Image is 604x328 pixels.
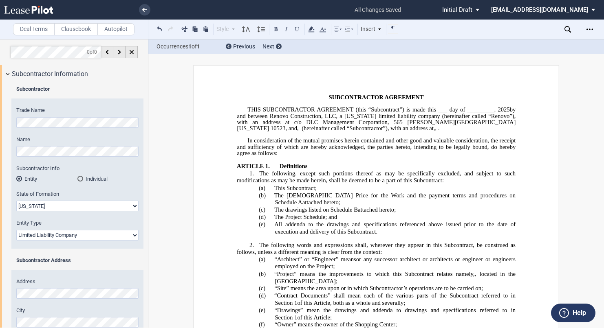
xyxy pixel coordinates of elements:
span: (c) [259,285,265,292]
span: by and between Renovo Construction, LLC, a [US_STATE] limited liability company (hereinafter call... [237,106,517,125]
label: City [16,307,139,314]
button: Italic [282,24,291,34]
span: The drawings listed on Schedule [274,206,352,213]
span: “Project” means the improvements to which this Subcontract relates namely, [274,271,475,278]
span: DLC Management Corporation, 565 [306,119,403,126]
span: In consideration of the mutual promises herein contained and other good and valuable consideratio... [237,138,517,157]
span: This Subcontract; [274,184,317,191]
label: Deal Terms [13,23,55,35]
span: , [434,125,435,132]
label: Subcontractor Info [16,165,139,172]
span: (b) [259,192,266,199]
button: Copy [190,24,200,34]
span: (d) [259,214,266,221]
b: Subcontractor [16,86,50,92]
span: (f) [259,321,265,328]
span: SUBCONTRACTOR AGREEMENT [329,94,424,101]
div: Next [262,43,282,51]
label: State of Formation [16,190,139,198]
a: A [298,199,302,206]
span: (hereinafter called “Subcontractor”), with an address at [302,125,434,132]
button: Undo [155,24,165,34]
span: “Drawings” mean the drawings and addenda to drawings and specifications referred to in Section [274,307,517,321]
a: 1 [294,300,297,306]
span: 10523, and [271,125,297,132]
button: Underline [292,24,302,34]
button: Cut [180,24,190,34]
span: [PERSON_NAME][GEOGRAPHIC_DATA][US_STATE] [237,119,516,132]
span: (a) [259,256,265,263]
md-radio-button: Entity [16,175,77,182]
span: Initial Draft [442,6,472,13]
span: of this Article, both as a whole and severally; [297,300,405,306]
span: . [438,125,440,132]
span: The following words and expressions shall, wherever they appear in this Subcontract, be construed... [237,241,517,255]
span: (b) [259,271,266,278]
span: Subcontractor Information [12,69,88,79]
span: (a) [259,184,265,191]
span: Previous [233,43,255,50]
button: Toggle Control Characters [388,24,398,34]
label: Address [16,278,139,285]
span: or any successor architect or architects or engineer or engineers employed on the Project; [275,256,517,270]
span: , [435,125,436,132]
b: 1 [197,43,200,50]
span: Next [262,43,274,50]
label: Autopilot [97,23,134,35]
span: 2. [249,241,254,248]
span: (d) [259,292,266,299]
span: “Architect” or “Engineer” means [274,256,356,263]
span: The [DEMOGRAPHIC_DATA] Price for the Work and the payment terms and procedures on Schedule [274,192,517,206]
label: Trade Name [16,107,139,114]
span: The following, except such portions thereof as may be specifically excluded, and subject to such ... [237,170,517,184]
div: Open Lease options menu [583,23,596,36]
span: THIS SUBCONTRACTOR AGREEMENT (this “Subcontract”) is made this ___ [247,106,447,113]
a: 1 [294,314,297,321]
span: All addenda to the drawings and specifications referenced above issued prior to the date of execu... [274,221,517,235]
label: Help [573,308,586,318]
label: Entity Type [16,219,139,227]
div: Insert [359,24,383,35]
button: Bold [271,24,281,34]
b: Subcontractor Address [16,257,71,263]
span: Occurrences of [157,42,220,51]
button: Paste [201,24,211,34]
span: (e) [259,307,265,314]
span: , [297,125,299,132]
span: of [87,49,97,55]
label: Clausebook [54,23,98,35]
md-radio-button: Individual [77,175,139,182]
div: Previous [226,43,255,51]
span: all changes saved [350,1,405,19]
span: of this Article; [297,314,332,321]
span: “Owner” means the owner of the Shopping Center; [275,321,397,328]
span: ARTICLE 1. [237,163,270,170]
span: (c) [259,206,265,213]
span: (e) [259,221,265,228]
span: , located in the [GEOGRAPHIC_DATA]; [275,271,517,284]
b: 1 [188,43,192,50]
span: “Site” means the area upon or in which Subcontractor’s operations are to be carried on; [274,285,483,292]
span: 2025 [498,106,509,113]
span: attached hereto; [358,206,396,213]
span: attached hereto; [302,199,340,206]
span: 0 [94,49,97,55]
span: “Contract Documents” shall mean each of the various parts of the Subcontract referred to in Section [274,292,517,306]
span: Definitions [280,163,307,170]
span: 1. [249,170,254,177]
button: Help [551,304,595,322]
span: The Project Schedule; and [274,214,337,221]
span: day of _________, [450,106,496,113]
span: 0 [87,49,90,55]
label: Name [16,136,139,143]
a: B [354,206,358,213]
